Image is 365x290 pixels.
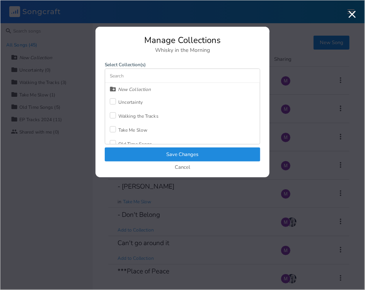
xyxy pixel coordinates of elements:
div: New Collection [118,87,151,92]
button: Save Changes [105,148,260,161]
div: Walking the Tracks [118,114,159,118]
label: Select Collection(s) [105,62,260,67]
div: Take Me Slow [118,128,147,132]
div: Whisky in the Morning [105,48,260,53]
div: Manage Collections [105,36,260,45]
button: Cancel [175,165,190,171]
div: Uncertainty [118,100,143,105]
div: Old Time Songs [118,142,152,146]
input: Search [105,69,260,83]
